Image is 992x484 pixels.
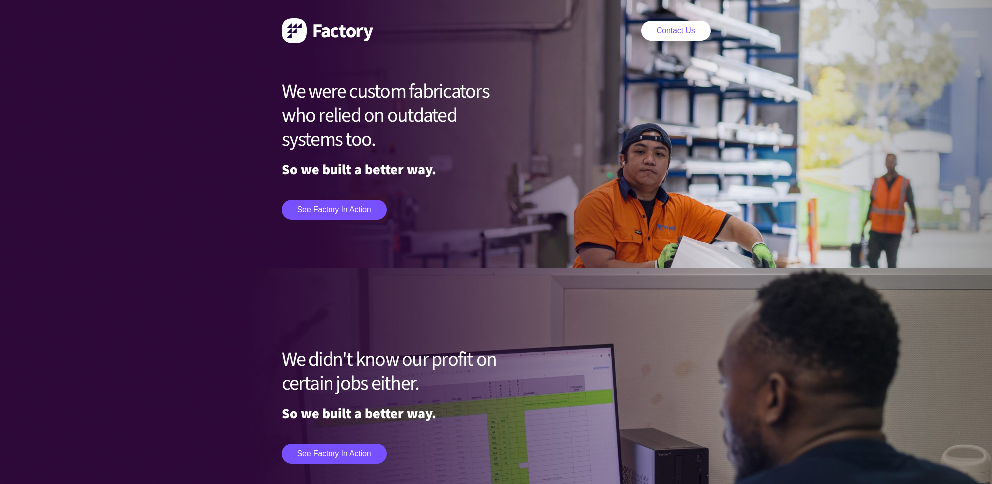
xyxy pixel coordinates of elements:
[282,80,516,152] h1: We were custom fabricators who relied on outdated systems too.
[282,444,387,464] a: See Factory in action
[282,18,373,43] img: Factory
[282,200,387,220] a: See Factory in action
[282,409,516,419] p: So we built a better way.
[641,21,711,41] a: Contact Us
[282,348,516,396] h1: We didn't know our profit on certain jobs either.
[282,165,516,175] p: So we built a better way.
